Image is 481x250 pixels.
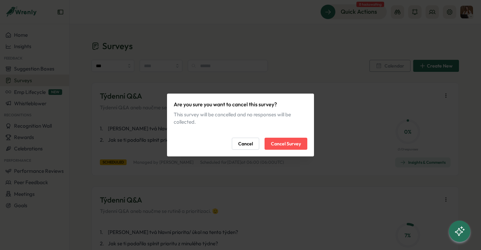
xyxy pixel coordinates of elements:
[232,138,259,150] button: Cancel
[265,138,307,150] button: Cancel Survey
[238,138,253,149] span: Cancel
[174,100,307,109] p: Are you sure you want to cancel this survey?
[174,111,307,126] div: This survey will be cancelled and no responses will be collected.
[271,138,301,149] span: Cancel Survey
